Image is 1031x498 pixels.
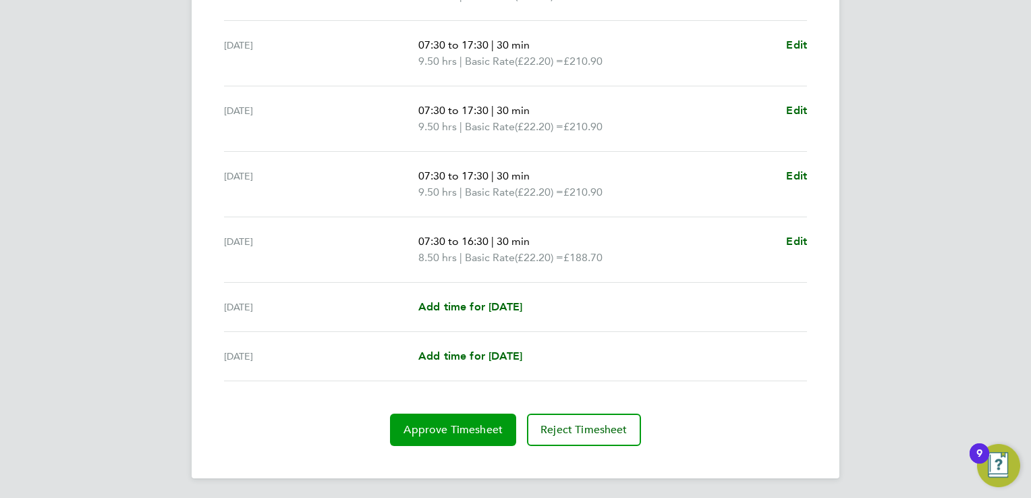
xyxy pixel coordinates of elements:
span: £210.90 [563,55,603,67]
span: £210.90 [563,120,603,133]
span: (£22.20) = [515,120,563,133]
span: 8.50 hrs [418,251,457,264]
span: Basic Rate [465,250,515,266]
span: 07:30 to 16:30 [418,235,489,248]
a: Add time for [DATE] [418,299,522,315]
span: | [459,55,462,67]
span: 30 min [497,169,530,182]
a: Edit [786,168,807,184]
span: Add time for [DATE] [418,300,522,313]
span: (£22.20) = [515,55,563,67]
a: Add time for [DATE] [418,348,522,364]
span: 07:30 to 17:30 [418,169,489,182]
div: 9 [976,453,982,471]
span: 07:30 to 17:30 [418,38,489,51]
span: Edit [786,38,807,51]
div: [DATE] [224,299,418,315]
a: Edit [786,103,807,119]
div: [DATE] [224,103,418,135]
span: | [491,38,494,51]
span: | [491,169,494,182]
span: Reject Timesheet [540,423,628,437]
span: | [459,251,462,264]
span: Edit [786,235,807,248]
span: Approve Timesheet [403,423,503,437]
span: (£22.20) = [515,186,563,198]
span: (£22.20) = [515,251,563,264]
span: 30 min [497,235,530,248]
span: Basic Rate [465,119,515,135]
a: Edit [786,233,807,250]
span: Basic Rate [465,184,515,200]
div: [DATE] [224,168,418,200]
span: Edit [786,104,807,117]
span: 9.50 hrs [418,120,457,133]
span: 30 min [497,104,530,117]
span: 9.50 hrs [418,55,457,67]
span: Basic Rate [465,53,515,70]
span: | [491,104,494,117]
button: Reject Timesheet [527,414,641,446]
span: 07:30 to 17:30 [418,104,489,117]
span: | [491,235,494,248]
div: [DATE] [224,37,418,70]
a: Edit [786,37,807,53]
span: £188.70 [563,251,603,264]
span: | [459,120,462,133]
span: | [459,186,462,198]
span: 30 min [497,38,530,51]
button: Approve Timesheet [390,414,516,446]
span: £210.90 [563,186,603,198]
span: Edit [786,169,807,182]
button: Open Resource Center, 9 new notifications [977,444,1020,487]
div: [DATE] [224,233,418,266]
span: 9.50 hrs [418,186,457,198]
div: [DATE] [224,348,418,364]
span: Add time for [DATE] [418,350,522,362]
